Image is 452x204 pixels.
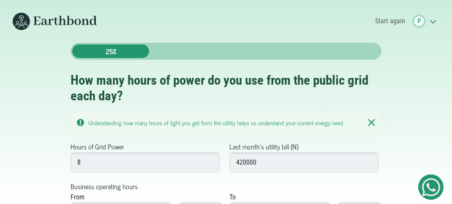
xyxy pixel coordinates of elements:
[229,152,378,173] input: 15000
[71,181,138,191] label: Business operating hours
[372,14,408,28] a: Start again
[422,178,440,196] img: Get Started On Earthbond Via Whatsapp
[71,72,381,104] h2: How many hours of power do you use from the public grid each day?
[13,13,97,30] img: Earthbond's long logo for desktop view
[71,192,84,202] div: From
[77,119,84,126] img: Notication Pane Caution Icon
[88,118,344,127] small: Understanding how many hours of light you get from the utility helps us understand your current e...
[368,119,375,127] img: Notication Pane Close Icon
[229,192,236,202] div: To
[229,141,298,152] label: Last month's utility bill (N)
[71,152,220,173] input: 5
[417,16,421,26] span: P
[72,44,149,58] div: 25%
[71,141,124,152] label: Hours of Grid Power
